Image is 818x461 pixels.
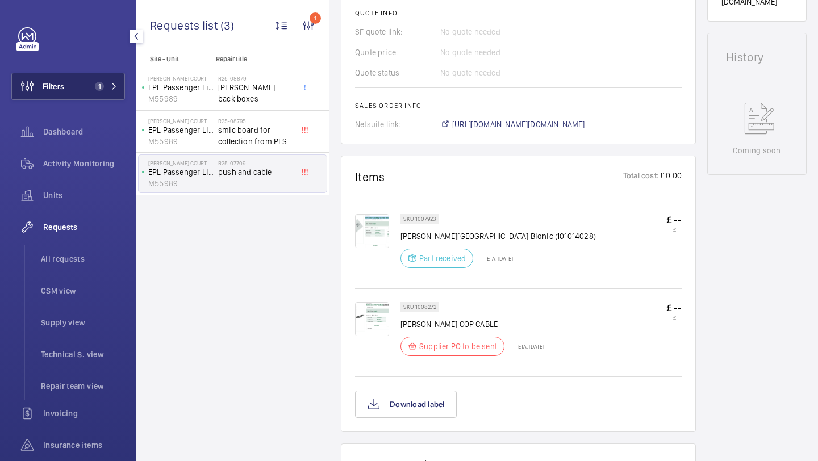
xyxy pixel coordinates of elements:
span: smic board for collection from PES [218,124,293,147]
h2: Quote info [355,9,682,17]
h1: History [726,52,788,63]
p: [PERSON_NAME][GEOGRAPHIC_DATA] Bionic (101014028) [400,230,596,242]
span: [URL][DOMAIN_NAME][DOMAIN_NAME] [452,119,585,130]
p: [PERSON_NAME] COP CABLE [400,318,544,330]
span: CSM view [41,285,125,296]
p: SKU 1008272 [403,305,436,309]
p: M55989 [148,93,214,104]
h2: Sales order info [355,102,682,110]
p: £ 0.00 [659,170,682,184]
p: EPL Passenger Lift [148,166,214,178]
h2: R25-07709 [218,160,293,166]
span: Filters [43,81,64,92]
p: £ -- [666,214,682,226]
p: ETA: [DATE] [480,255,513,262]
span: Repair team view [41,380,125,392]
p: £ -- [666,302,682,314]
p: M55989 [148,136,214,147]
a: [URL][DOMAIN_NAME][DOMAIN_NAME] [440,119,585,130]
span: Activity Monitoring [43,158,125,169]
button: Filters1 [11,73,125,100]
p: £ -- [666,226,682,233]
p: [PERSON_NAME] Court [148,118,214,124]
span: push and cable [218,166,293,178]
span: Units [43,190,125,201]
span: [PERSON_NAME] back boxes [218,82,293,104]
span: Technical S. view [41,349,125,360]
h2: R25-08879 [218,75,293,82]
p: Part received [419,253,466,264]
p: Coming soon [733,145,781,156]
p: SKU 1007923 [403,217,436,221]
span: Supply view [41,317,125,328]
p: ETA: [DATE] [511,343,544,350]
p: EPL Passenger Lift [148,82,214,93]
p: [PERSON_NAME] Court [148,160,214,166]
span: Requests list [150,18,220,32]
h1: Items [355,170,385,184]
span: Insurance items [43,439,125,451]
p: Supplier PO to be sent [419,341,497,352]
h2: R25-08795 [218,118,293,124]
img: qAZHx7j71NqkVyDm1YIVKvbzgcYdKj6N2wMV1XB0dVwtGYyU.png [355,214,389,248]
p: Total cost: [623,170,659,184]
span: Requests [43,221,125,233]
span: 1 [95,82,104,91]
p: Site - Unit [136,55,211,63]
p: M55989 [148,178,214,189]
button: Download label [355,391,457,418]
p: EPL Passenger Lift [148,124,214,136]
img: VDtDUtEEW4_MRanCkKEHIQEv3_LtGw-sZCA2GDOFWE8sudaf.png [355,302,389,336]
p: [PERSON_NAME] Court [148,75,214,82]
p: £ -- [666,314,682,321]
span: Invoicing [43,408,125,419]
span: All requests [41,253,125,265]
span: Dashboard [43,126,125,137]
p: Repair title [216,55,291,63]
